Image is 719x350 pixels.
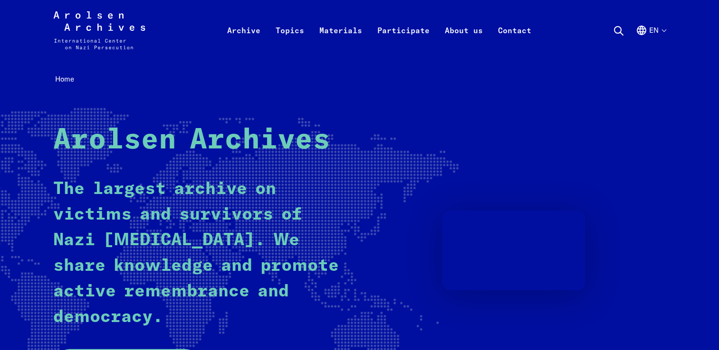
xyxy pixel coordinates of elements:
[220,11,539,49] nav: Primary
[437,23,490,61] a: About us
[490,23,539,61] a: Contact
[312,23,370,61] a: Materials
[53,176,343,330] p: The largest archive on victims and survivors of Nazi [MEDICAL_DATA]. We share knowledge and promo...
[268,23,312,61] a: Topics
[636,25,666,59] button: English, language selection
[53,72,666,87] nav: Breadcrumb
[370,23,437,61] a: Participate
[53,126,330,155] strong: Arolsen Archives
[220,23,268,61] a: Archive
[55,74,74,83] span: Home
